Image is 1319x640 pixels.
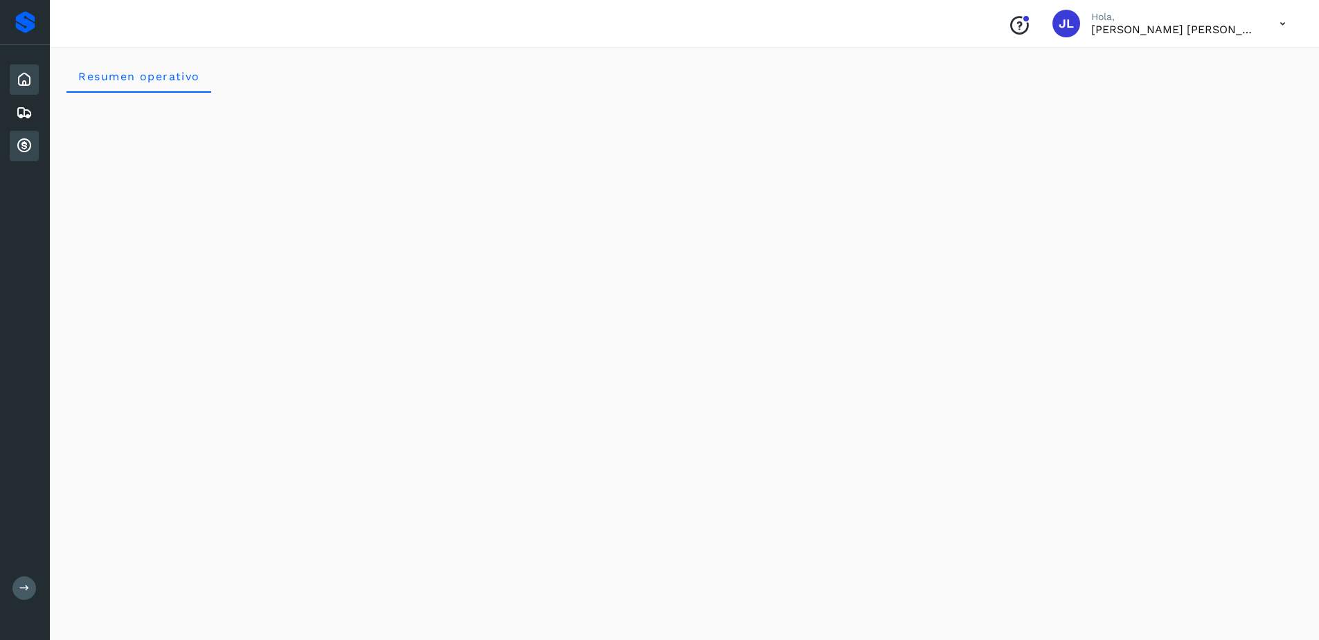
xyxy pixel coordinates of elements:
[1091,11,1257,23] p: Hola,
[78,70,200,83] span: Resumen operativo
[10,98,39,128] div: Embarques
[10,131,39,161] div: Cuentas por cobrar
[1091,23,1257,36] p: José Luis Salinas Maldonado
[10,64,39,95] div: Inicio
